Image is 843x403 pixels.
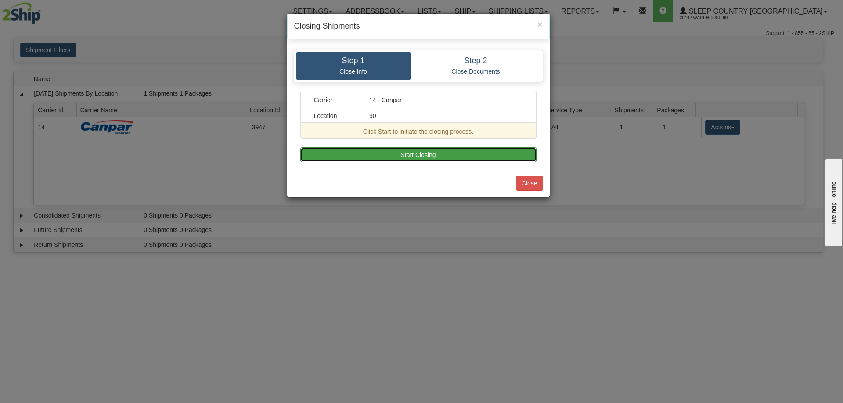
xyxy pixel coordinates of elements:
[296,52,411,80] a: Step 1 Close Info
[363,111,530,120] div: 90
[537,19,542,29] span: ×
[307,127,530,136] div: Click Start to initiate the closing process.
[7,7,81,14] div: live help - online
[303,57,404,65] h4: Step 1
[418,68,534,75] p: Close Documents
[307,111,363,120] div: Location
[823,157,842,246] iframe: chat widget
[300,147,537,162] button: Start Closing
[411,52,541,80] a: Step 2 Close Documents
[307,96,363,104] div: Carrier
[537,20,542,29] button: Close
[418,57,534,65] h4: Step 2
[516,176,543,191] button: Close
[294,21,543,32] h4: Closing Shipments
[363,96,530,104] div: 14 - Canpar
[303,68,404,75] p: Close Info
